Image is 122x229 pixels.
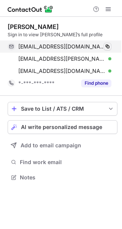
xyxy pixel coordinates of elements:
[8,120,117,134] button: AI write personalized message
[81,79,111,87] button: Reveal Button
[21,142,81,148] span: Add to email campaign
[8,23,59,31] div: [PERSON_NAME]
[20,174,114,181] span: Notes
[8,172,117,183] button: Notes
[21,106,104,112] div: Save to List / ATS / CRM
[21,124,102,130] span: AI write personalized message
[8,139,117,152] button: Add to email campaign
[20,159,114,166] span: Find work email
[18,43,106,50] span: [EMAIL_ADDRESS][DOMAIN_NAME]
[8,31,117,38] div: Sign in to view [PERSON_NAME]’s full profile
[8,5,53,14] img: ContactOut v5.3.10
[18,55,106,62] span: [EMAIL_ADDRESS][PERSON_NAME][DOMAIN_NAME]
[8,102,117,116] button: save-profile-one-click
[8,157,117,168] button: Find work email
[18,68,106,74] span: [EMAIL_ADDRESS][DOMAIN_NAME]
